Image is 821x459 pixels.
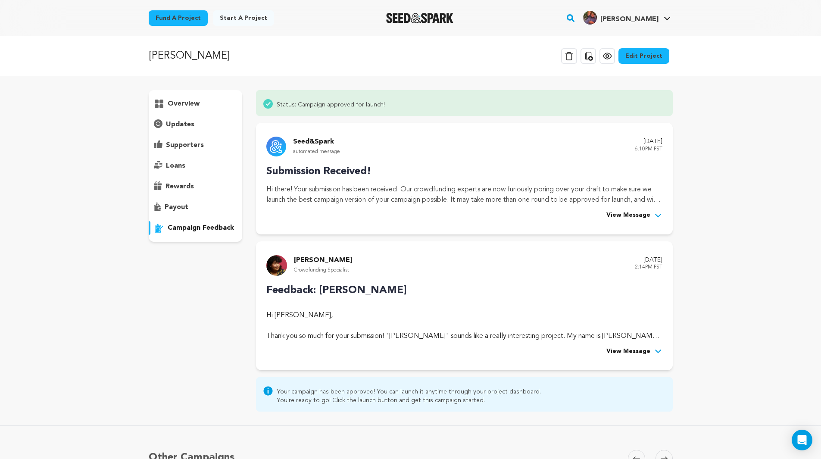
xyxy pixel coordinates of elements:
[606,210,662,221] button: View Message
[166,161,185,171] p: loans
[386,13,454,23] img: Seed&Spark Logo Dark Mode
[277,387,541,396] p: Your campaign has been approved! You can launch it anytime through your project dashboard.
[583,11,597,25] img: e4c9e9f1e4653a8c.jpg
[792,430,812,450] div: Open Intercom Messenger
[583,11,659,25] div: Devin M.'s Profile
[600,16,659,23] span: [PERSON_NAME]
[168,99,200,109] p: overview
[149,221,243,235] button: campaign feedback
[618,48,669,64] a: Edit Project
[165,202,188,212] p: payout
[149,180,243,194] button: rewards
[293,137,340,147] p: Seed&Spark
[635,137,662,147] p: [DATE]
[635,144,662,154] p: 6:10PM PST
[635,262,662,272] p: 2:14PM PST
[165,181,194,192] p: rewards
[581,9,672,25] a: Devin M.'s Profile
[149,159,243,173] button: loans
[149,118,243,131] button: updates
[149,48,230,64] p: [PERSON_NAME]
[266,255,287,276] img: 9732bf93d350c959.jpg
[293,147,340,157] p: automated message
[266,310,662,341] p: Hi [PERSON_NAME], Thank you so much for your submission! "[PERSON_NAME]" sounds like a really int...
[266,184,662,205] p: Hi there! Your submission has been received. Our crowdfunding experts are now furiously poring ov...
[277,396,541,405] p: You're ready to go! Click the launch button and get this campaign started.
[277,99,385,109] span: Status: Campaign approved for launch!
[635,255,662,265] p: [DATE]
[166,119,194,130] p: updates
[386,13,454,23] a: Seed&Spark Homepage
[606,210,650,221] span: View Message
[149,97,243,111] button: overview
[294,255,352,265] p: [PERSON_NAME]
[149,200,243,214] button: payout
[606,347,662,357] button: View Message
[149,10,208,26] a: Fund a project
[213,10,274,26] a: Start a project
[581,9,672,27] span: Devin M.'s Profile
[168,223,234,233] p: campaign feedback
[606,347,650,357] span: View Message
[294,265,352,275] p: Crowdfunding Specialist
[149,138,243,152] button: supporters
[266,283,662,298] p: Feedback: [PERSON_NAME]
[266,164,662,179] p: Submission Received!
[166,140,204,150] p: supporters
